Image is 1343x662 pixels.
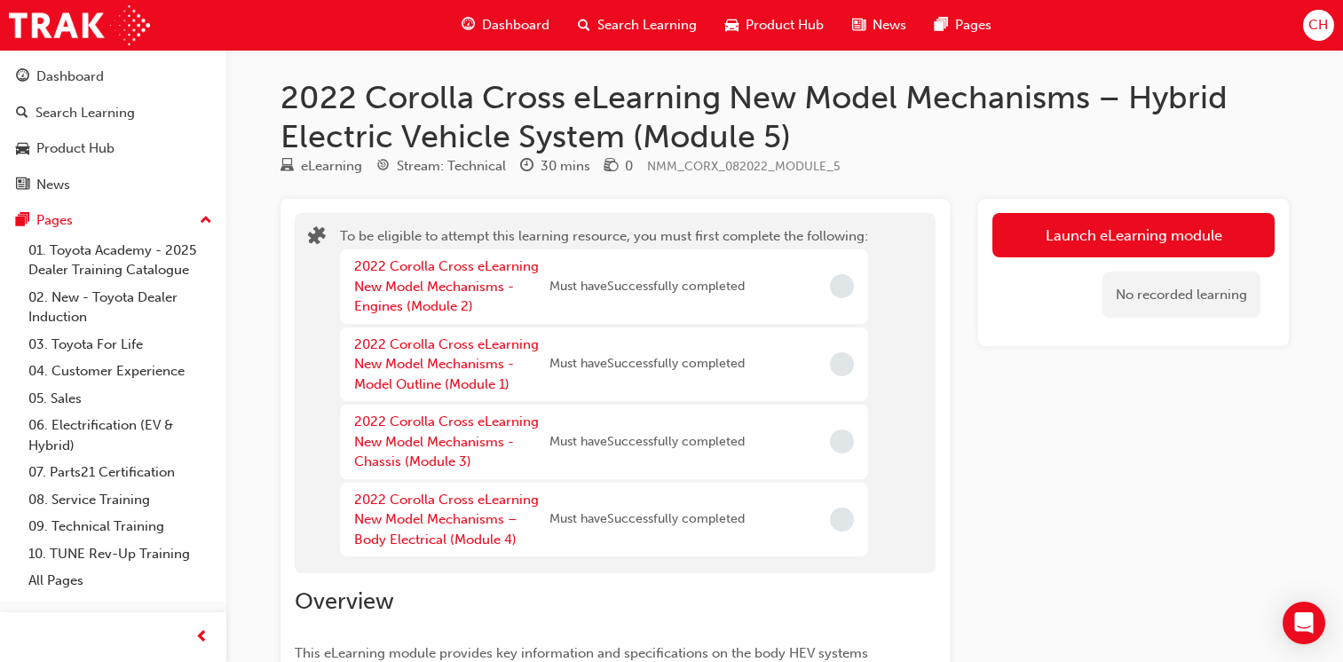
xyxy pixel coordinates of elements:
a: 06. Electrification (EV & Hybrid) [21,412,219,459]
a: Search Learning [7,97,219,130]
button: CH [1303,10,1334,41]
div: Price [604,155,633,177]
a: search-iconSearch Learning [564,7,711,43]
a: 02. New - Toyota Dealer Induction [21,284,219,331]
span: News [873,15,906,35]
a: 07. Parts21 Certification [21,459,219,486]
a: 2022 Corolla Cross eLearning New Model Mechanisms - Engines (Module 2) [354,258,539,314]
span: search-icon [578,14,590,36]
span: guage-icon [462,14,475,36]
a: All Pages [21,567,219,595]
a: 09. Technical Training [21,513,219,540]
a: guage-iconDashboard [447,7,564,43]
span: news-icon [852,14,865,36]
a: 03. Toyota For Life [21,331,219,359]
img: Trak [9,5,150,45]
span: Pages [955,15,991,35]
button: Launch eLearning module [992,213,1275,257]
span: Must have Successfully completed [549,354,745,374]
span: Incomplete [830,430,854,453]
div: To be eligible to attempt this learning resource, you must first complete the following: [340,226,868,561]
a: Product Hub [7,132,219,165]
span: learningResourceType_ELEARNING-icon [280,159,294,175]
a: 2022 Corolla Cross eLearning New Model Mechanisms - Model Outline (Module 1) [354,336,539,392]
div: News [36,175,70,195]
span: Overview [295,587,394,615]
span: Product Hub [746,15,824,35]
div: Open Intercom Messenger [1283,602,1325,644]
a: News [7,169,219,201]
button: DashboardSearch LearningProduct HubNews [7,57,219,204]
div: Stream [376,155,506,177]
div: No recorded learning [1102,272,1260,319]
div: Product Hub [36,138,115,159]
a: 10. TUNE Rev-Up Training [21,540,219,568]
div: eLearning [301,156,362,177]
a: news-iconNews [838,7,920,43]
div: Dashboard [36,67,104,87]
span: Learning resource code [647,159,841,174]
div: Duration [520,155,590,177]
a: car-iconProduct Hub [711,7,838,43]
div: 0 [625,156,633,177]
span: search-icon [16,106,28,122]
span: car-icon [725,14,739,36]
span: news-icon [16,177,29,193]
span: car-icon [16,141,29,157]
span: pages-icon [935,14,948,36]
div: Type [280,155,362,177]
div: 30 mins [541,156,590,177]
span: puzzle-icon [308,228,326,248]
span: pages-icon [16,213,29,229]
a: 2022 Corolla Cross eLearning New Model Mechanisms – Body Electrical (Module 4) [354,492,539,548]
a: Dashboard [7,60,219,93]
a: 01. Toyota Academy - 2025 Dealer Training Catalogue [21,237,219,284]
span: Must have Successfully completed [549,432,745,453]
div: Search Learning [36,103,135,123]
span: CH [1308,15,1328,35]
a: 05. Sales [21,385,219,413]
h1: 2022 Corolla Cross eLearning New Model Mechanisms – Hybrid Electric Vehicle System (Module 5) [280,78,1289,155]
button: Pages [7,204,219,237]
span: guage-icon [16,69,29,85]
span: target-icon [376,159,390,175]
a: 04. Customer Experience [21,358,219,385]
span: Dashboard [482,15,549,35]
span: Incomplete [830,352,854,376]
span: Must have Successfully completed [549,277,745,297]
span: Incomplete [830,508,854,532]
div: Stream: Technical [397,156,506,177]
a: 2022 Corolla Cross eLearning New Model Mechanisms - Chassis (Module 3) [354,414,539,469]
span: Must have Successfully completed [549,509,745,530]
a: 08. Service Training [21,486,219,514]
span: money-icon [604,159,618,175]
div: Pages [36,210,73,231]
span: Search Learning [597,15,697,35]
span: Incomplete [830,274,854,298]
span: clock-icon [520,159,533,175]
span: prev-icon [195,627,209,649]
a: pages-iconPages [920,7,1006,43]
span: up-icon [200,209,212,232]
